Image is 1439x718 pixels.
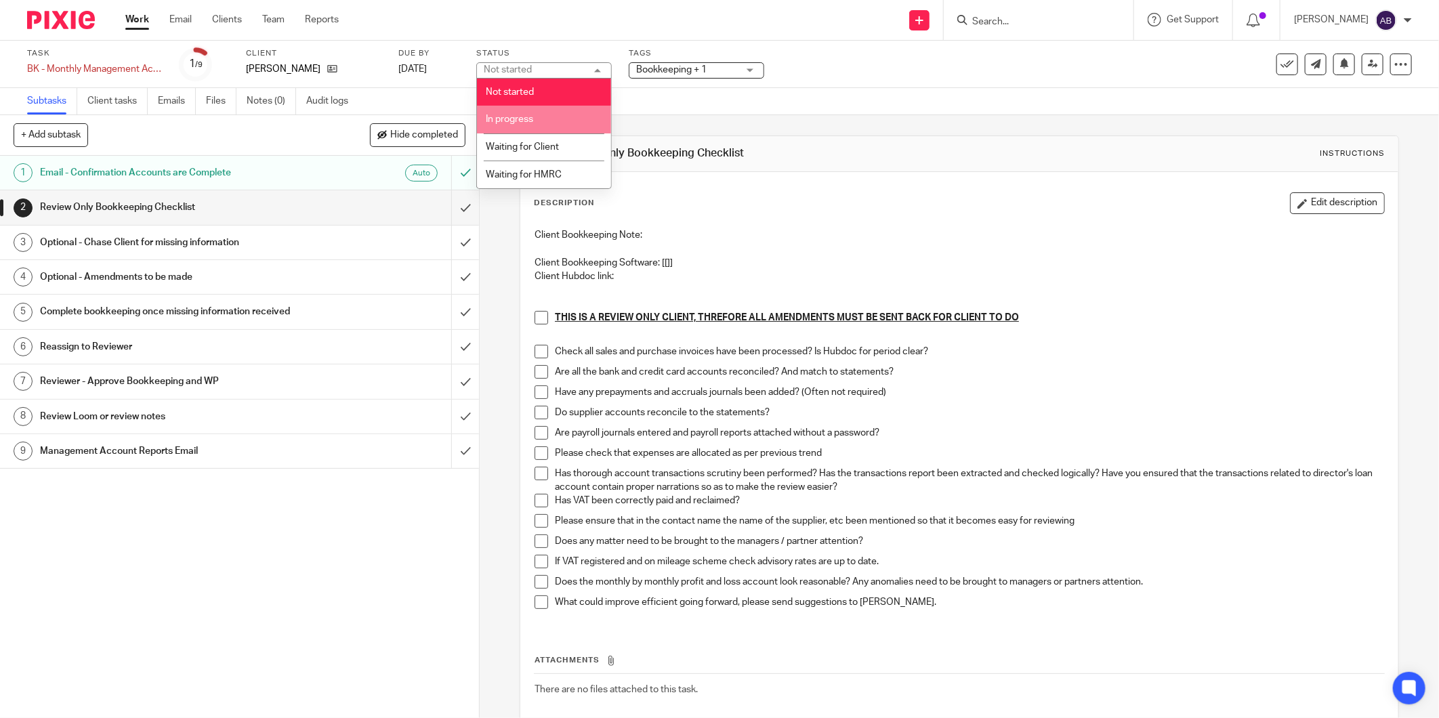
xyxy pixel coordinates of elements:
h1: Email - Confirmation Accounts are Complete [40,163,306,183]
p: Has thorough account transactions scrutiny been performed? Has the transactions report been extra... [555,467,1384,494]
div: Instructions [1320,148,1385,159]
h1: Optional - Amendments to be made [40,267,306,287]
input: Search [971,16,1093,28]
div: Not started [484,65,532,75]
div: 1 [189,56,203,72]
a: Client tasks [87,88,148,114]
h1: Optional - Chase Client for missing information [40,232,306,253]
span: Hide completed [390,130,458,141]
div: 2 [14,198,33,217]
span: There are no files attached to this task. [535,685,698,694]
span: Waiting for Client [486,142,559,152]
h1: Reassign to Reviewer [40,337,306,357]
a: Subtasks [27,88,77,114]
p: Client Bookkeeping Note: [535,228,1384,242]
p: Are all the bank and credit card accounts reconciled? And match to statements? [555,365,1384,379]
img: svg%3E [1375,9,1397,31]
a: Work [125,13,149,26]
a: Notes (0) [247,88,296,114]
p: Check all sales and purchase invoices have been processed? Is Hubdoc for period clear? [555,345,1384,358]
label: Task [27,48,163,59]
span: Attachments [535,656,600,664]
img: Pixie [27,11,95,29]
h1: Review Loom or review notes [40,406,306,427]
span: Bookkeeping + 1 [636,65,707,75]
a: Reports [305,13,339,26]
p: Client Hubdoc link: [535,270,1384,283]
button: + Add subtask [14,123,88,146]
h1: Management Account Reports Email [40,441,306,461]
p: Has VAT been correctly paid and reclaimed? [555,494,1384,507]
div: 4 [14,268,33,287]
a: Clients [212,13,242,26]
div: 5 [14,303,33,322]
p: Do supplier accounts reconcile to the statements? [555,406,1384,419]
div: 8 [14,407,33,426]
a: Email [169,13,192,26]
span: Get Support [1167,15,1219,24]
div: 9 [14,442,33,461]
p: [PERSON_NAME] [1294,13,1369,26]
h1: Review Only Bookkeeping Checklist [40,197,306,217]
a: Team [262,13,285,26]
span: Not started [486,87,534,97]
div: 1 [14,163,33,182]
p: Are payroll journals entered and payroll reports attached without a password? [555,426,1384,440]
a: Files [206,88,236,114]
span: Waiting for HMRC [486,170,562,179]
div: 6 [14,337,33,356]
button: Edit description [1290,192,1385,214]
div: BK - Monthly Management Accounts REVIEW ONLY [27,62,163,76]
label: Tags [629,48,764,59]
label: Status [476,48,612,59]
p: Client Bookkeeping Software: [[]] [535,256,1384,270]
p: What could improve efficient going forward, please send suggestions to [PERSON_NAME]. [555,595,1384,609]
p: Please ensure that in the contact name the name of the supplier, etc been mentioned so that it be... [555,514,1384,528]
u: THIS IS A REVIEW ONLY CLIENT, THREFORE ALL AMENDMENTS MUST BE SENT BACK FOR CLIENT TO DO [555,313,1019,322]
div: 7 [14,372,33,391]
div: 3 [14,233,33,252]
h1: Complete bookkeeping once missing information received [40,301,306,322]
span: [DATE] [398,64,427,74]
h1: Reviewer - Approve Bookkeeping and WP [40,371,306,392]
p: Does the monthly by monthly profit and loss account look reasonable? Any anomalies need to be bro... [555,575,1384,589]
small: /9 [195,61,203,68]
p: Please check that expenses are allocated as per previous trend [555,446,1384,460]
label: Client [246,48,381,59]
a: Emails [158,88,196,114]
p: Does any matter need to be brought to the managers / partner attention? [555,534,1384,548]
h1: Review Only Bookkeeping Checklist [563,146,988,161]
p: [PERSON_NAME] [246,62,320,76]
div: Auto [405,165,438,182]
p: Description [534,198,594,209]
span: In progress [486,114,533,124]
button: Hide completed [370,123,465,146]
p: Have any prepayments and accruals journals been added? (Often not required) [555,385,1384,399]
label: Due by [398,48,459,59]
a: Audit logs [306,88,358,114]
p: If VAT registered and on mileage scheme check advisory rates are up to date. [555,555,1384,568]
